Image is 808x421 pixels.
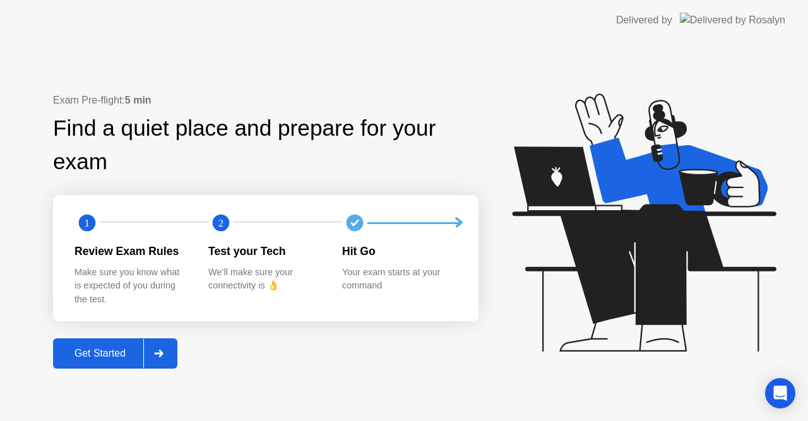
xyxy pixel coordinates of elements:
[765,378,795,408] div: Open Intercom Messenger
[616,13,672,28] div: Delivered by
[208,243,322,259] div: Test your Tech
[342,243,456,259] div: Hit Go
[342,266,456,293] div: Your exam starts at your command
[218,217,223,229] text: 2
[74,266,188,307] div: Make sure you know what is expected of you during the test.
[53,112,478,179] div: Find a quiet place and prepare for your exam
[208,266,322,293] div: We’ll make sure your connectivity is 👌
[74,243,188,259] div: Review Exam Rules
[57,348,143,359] div: Get Started
[85,217,90,229] text: 1
[53,338,177,369] button: Get Started
[53,93,478,108] div: Exam Pre-flight:
[680,13,785,27] img: Delivered by Rosalyn
[125,95,151,105] b: 5 min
